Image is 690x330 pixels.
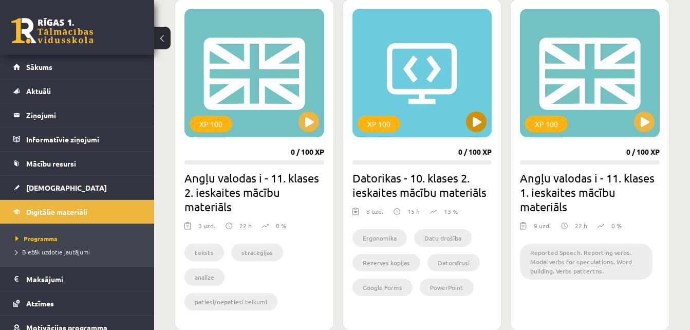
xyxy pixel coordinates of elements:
[13,291,141,315] a: Atzīmes
[366,207,383,222] div: 8 uzd.
[13,152,141,175] a: Mācību resursi
[15,248,90,256] span: Biežāk uzdotie jautājumi
[231,244,283,261] li: stratēģijas
[444,207,458,216] p: 13 %
[420,279,474,296] li: PowerPoint
[13,127,141,151] a: Informatīvie ziņojumi
[15,247,144,256] a: Biežāk uzdotie jautājumi
[239,221,252,230] p: 22 h
[15,234,144,243] a: Programma
[414,229,472,247] li: Datu drošība
[525,116,568,132] div: XP 100
[26,62,52,71] span: Sākums
[190,116,232,132] div: XP 100
[184,171,324,214] h2: Angļu valodas i - 11. klases 2. ieskaites mācību materiāls
[26,127,141,151] legend: Informatīvie ziņojumi
[276,221,286,230] p: 0 %
[26,299,54,308] span: Atzīmes
[15,234,58,243] span: Programma
[13,267,141,291] a: Maksājumi
[520,171,660,214] h2: Angļu valodas i - 11. klases 1. ieskaites mācību materiāls
[352,254,420,271] li: Rezerves kopijas
[26,159,76,168] span: Mācību resursi
[13,176,141,199] a: [DEMOGRAPHIC_DATA]
[575,221,587,230] p: 22 h
[352,279,413,296] li: Google Forms
[534,221,551,236] div: 9 uzd.
[352,229,407,247] li: Ergonomika
[352,171,492,199] h2: Datorikas - 10. klases 2. ieskaites mācību materiāls
[198,221,215,236] div: 3 uzd.
[26,103,141,127] legend: Ziņojumi
[184,268,225,286] li: analīze
[26,183,107,192] span: [DEMOGRAPHIC_DATA]
[26,86,51,96] span: Aktuāli
[13,200,141,224] a: Digitālie materiāli
[358,116,400,132] div: XP 100
[427,254,480,271] li: Datorvīrusi
[11,18,94,44] a: Rīgas 1. Tālmācības vidusskola
[184,244,224,261] li: teksts
[184,293,277,310] li: patiesi/nepatiesi teikumi
[13,103,141,127] a: Ziņojumi
[13,79,141,103] a: Aktuāli
[407,207,420,216] p: 15 h
[520,244,652,280] li: Reported Speech. Reporting verbs. Modal verbs for speculations. Word building. Verbs pattertns.
[611,221,622,230] p: 0 %
[26,207,87,216] span: Digitālie materiāli
[13,55,141,79] a: Sākums
[26,267,141,291] legend: Maksājumi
